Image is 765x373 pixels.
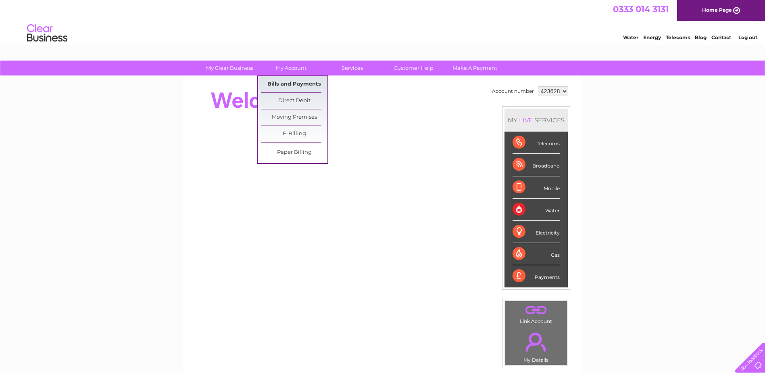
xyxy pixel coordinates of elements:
[196,61,263,75] a: My Clear Business
[513,154,560,176] div: Broadband
[711,34,731,40] a: Contact
[643,34,661,40] a: Energy
[261,93,327,109] a: Direct Debit
[490,84,536,98] td: Account number
[695,34,707,40] a: Blog
[507,328,565,356] a: .
[261,109,327,126] a: Moving Premises
[613,4,669,14] a: 0333 014 3131
[505,301,567,326] td: Link Account
[261,145,327,161] a: Paper Billing
[513,132,560,154] div: Telecoms
[380,61,447,75] a: Customer Help
[513,176,560,199] div: Mobile
[623,34,638,40] a: Water
[513,243,560,265] div: Gas
[513,221,560,243] div: Electricity
[504,109,568,132] div: MY SERVICES
[319,61,386,75] a: Services
[261,126,327,142] a: E-Billing
[192,4,573,39] div: Clear Business is a trading name of Verastar Limited (registered in [GEOGRAPHIC_DATA] No. 3667643...
[442,61,508,75] a: Make A Payment
[666,34,690,40] a: Telecoms
[738,34,757,40] a: Log out
[505,326,567,365] td: My Details
[513,265,560,287] div: Payments
[513,199,560,221] div: Water
[27,21,68,46] img: logo.png
[507,303,565,317] a: .
[517,116,534,124] div: LIVE
[258,61,324,75] a: My Account
[261,76,327,92] a: Bills and Payments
